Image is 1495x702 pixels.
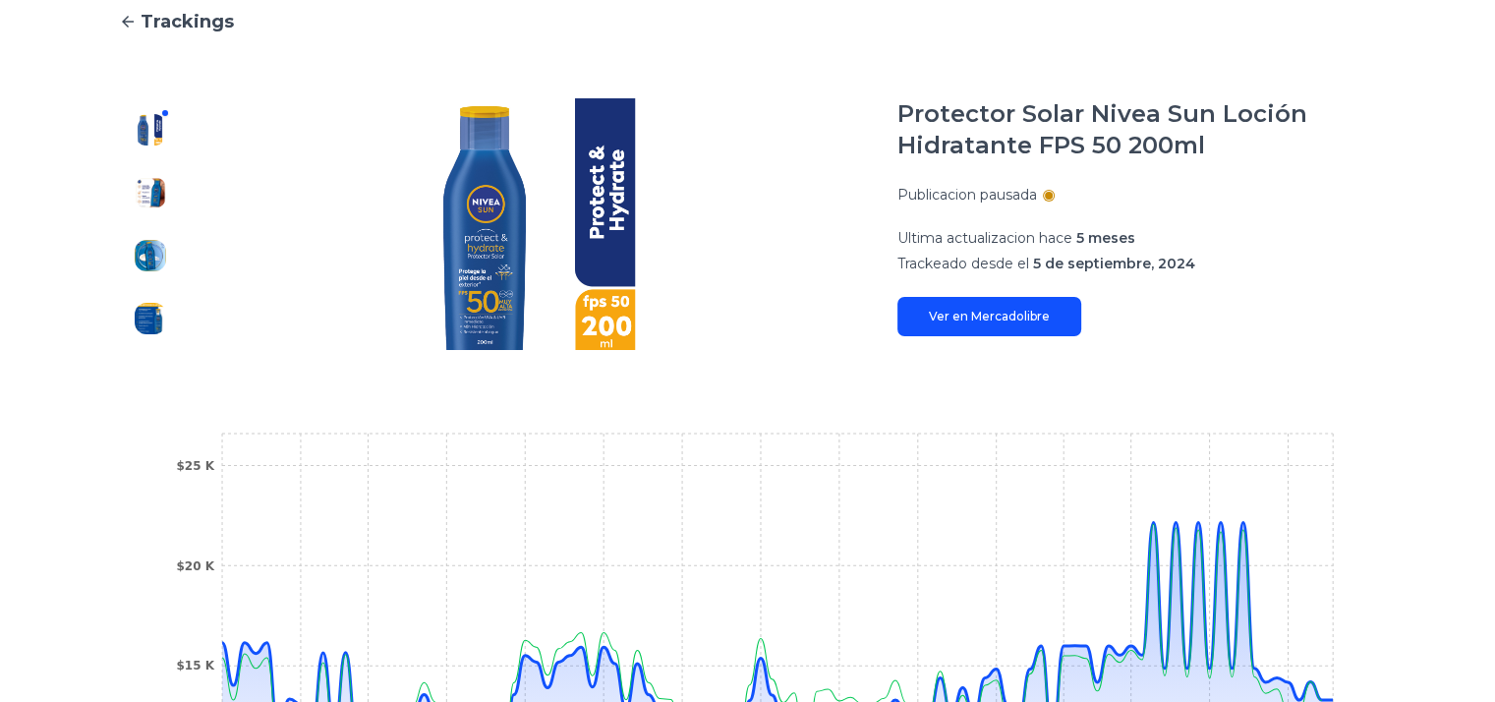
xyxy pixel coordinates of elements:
a: Ver en Mercadolibre [897,297,1081,336]
tspan: $20 K [176,558,214,572]
a: Trackings [119,8,1377,35]
tspan: $15 K [176,659,214,673]
h1: Protector Solar Nivea Sun Loción Hidratante FPS 50 200ml [897,98,1377,161]
span: Trackings [141,8,234,35]
tspan: $25 K [176,459,214,473]
span: Ultima actualizacion hace [897,229,1072,247]
p: Publicacion pausada [897,185,1037,205]
img: Protector Solar Nivea Sun Loción Hidratante FPS 50 200ml [135,177,166,208]
img: Protector Solar Nivea Sun Loción Hidratante FPS 50 200ml [135,240,166,271]
img: Protector Solar Nivea Sun Loción Hidratante FPS 50 200ml [135,114,166,146]
img: Protector Solar Nivea Sun Loción Hidratante FPS 50 200ml [221,98,858,350]
span: Trackeado desde el [897,255,1029,272]
img: Protector Solar Nivea Sun Loción Hidratante FPS 50 200ml [135,303,166,334]
span: 5 de septiembre, 2024 [1033,255,1195,272]
span: 5 meses [1076,229,1135,247]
